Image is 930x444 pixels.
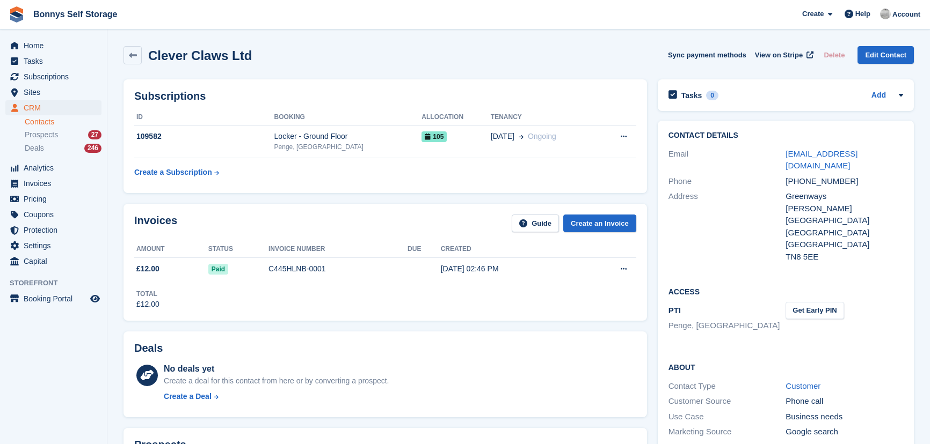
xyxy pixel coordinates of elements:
a: menu [5,191,101,206]
div: [PERSON_NAME][GEOGRAPHIC_DATA] [786,203,903,227]
a: Preview store [89,292,101,305]
span: Account [892,9,920,20]
th: Booking [274,109,422,126]
h2: Clever Claws Ltd [148,48,252,63]
h2: Deals [134,342,163,354]
li: Penge, [GEOGRAPHIC_DATA] [669,320,786,332]
a: Add [871,90,886,102]
a: menu [5,207,101,222]
div: Locker - Ground Floor [274,131,422,142]
span: £12.00 [136,263,159,275]
a: Create a Deal [164,391,389,402]
div: 0 [706,91,718,100]
div: Email [669,148,786,172]
span: Coupons [24,207,88,222]
div: Create a deal for this contact from here or by converting a prospect. [164,375,389,387]
span: Home [24,38,88,53]
div: C445HLNB-0001 [268,263,408,275]
a: [EMAIL_ADDRESS][DOMAIN_NAME] [786,149,858,171]
th: Allocation [422,109,490,126]
div: 27 [88,130,101,139]
div: Phone call [786,395,903,408]
th: Tenancy [491,109,599,126]
a: Create a Subscription [134,162,219,182]
a: menu [5,38,101,53]
span: Deals [25,143,44,153]
a: menu [5,238,101,253]
div: Customer Source [669,395,786,408]
h2: Tasks [681,91,702,100]
h2: About [669,361,903,372]
div: Penge, [GEOGRAPHIC_DATA] [274,142,422,152]
a: Edit Contact [858,46,914,64]
h2: Subscriptions [134,90,636,102]
a: Deals 246 [25,143,101,154]
div: Create a Subscription [134,167,212,178]
h2: Invoices [134,214,177,232]
a: Contacts [25,117,101,127]
a: menu [5,176,101,191]
div: Total [136,289,159,299]
span: Booking Portal [24,291,88,306]
span: Tasks [24,54,88,69]
div: £12.00 [136,299,159,310]
span: [DATE] [491,131,514,142]
a: Guide [512,214,559,232]
a: menu [5,160,101,175]
img: stora-icon-8386f47178a22dfd0bd8f6a31ec36ba5ce8667c1dd55bd0f319d3a0aa187defe.svg [9,6,25,23]
h2: Access [669,286,903,297]
div: Use Case [669,411,786,423]
span: PTI [669,306,681,315]
a: menu [5,54,101,69]
div: Address [669,190,786,263]
th: Amount [134,241,208,258]
th: Created [441,241,582,258]
span: Create [802,9,824,19]
a: menu [5,254,101,269]
button: Get Early PIN [786,302,844,320]
span: 105 [422,131,447,142]
th: Invoice number [268,241,408,258]
div: Business needs [786,411,903,423]
a: menu [5,85,101,100]
div: Create a Deal [164,391,212,402]
span: Prospects [25,130,58,140]
img: James Bonny [880,9,891,19]
a: menu [5,100,101,115]
span: Analytics [24,160,88,175]
span: Protection [24,223,88,238]
th: Due [408,241,441,258]
a: Bonnys Self Storage [29,5,121,23]
h2: Contact Details [669,131,903,140]
span: CRM [24,100,88,115]
div: Greenways [786,190,903,203]
th: ID [134,109,274,126]
a: menu [5,291,101,306]
div: [GEOGRAPHIC_DATA] [786,227,903,239]
div: No deals yet [164,362,389,375]
span: Storefront [10,278,107,288]
div: [PHONE_NUMBER] [786,175,903,188]
span: View on Stripe [755,50,803,61]
a: menu [5,69,101,84]
span: Settings [24,238,88,253]
span: Pricing [24,191,88,206]
span: Capital [24,254,88,269]
a: View on Stripe [751,46,816,64]
div: 246 [84,144,101,153]
span: Sites [24,85,88,100]
div: Contact Type [669,380,786,393]
span: Subscriptions [24,69,88,84]
div: TN8 5EE [786,251,903,263]
div: Phone [669,175,786,188]
div: Google search [786,426,903,438]
a: Customer [786,381,820,390]
a: Prospects 27 [25,129,101,140]
span: Paid [208,264,228,275]
div: 109582 [134,131,274,142]
div: [DATE] 02:46 PM [441,263,582,275]
button: Sync payment methods [668,46,746,64]
div: Marketing Source [669,426,786,438]
a: Create an Invoice [563,214,636,232]
div: [GEOGRAPHIC_DATA] [786,239,903,251]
